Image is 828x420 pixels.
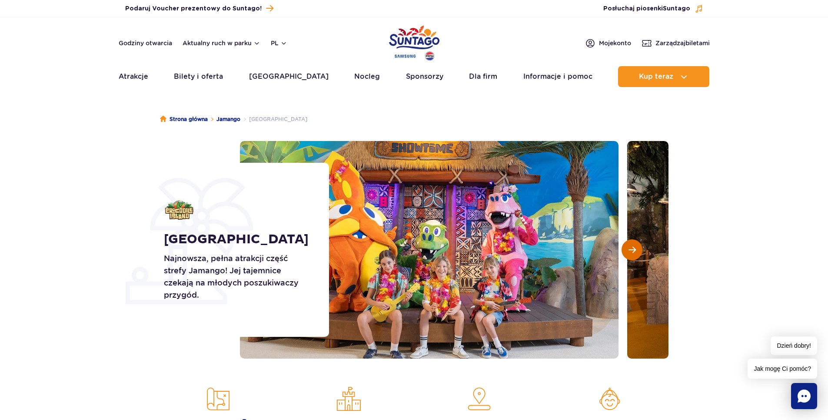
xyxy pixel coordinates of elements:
[183,40,260,47] button: Aktualny ruch w parku
[603,4,703,13] button: Posłuchaj piosenkiSuntago
[174,66,223,87] a: Bilety i oferta
[354,66,380,87] a: Nocleg
[523,66,592,87] a: Informacje i pomoc
[791,383,817,409] div: Chat
[771,336,817,355] span: Dzień dobry!
[249,66,329,87] a: [GEOGRAPHIC_DATA]
[119,39,172,47] a: Godziny otwarcia
[599,39,631,47] span: Moje konto
[603,4,690,13] span: Posłuchaj piosenki
[469,66,497,87] a: Dla firm
[748,359,817,379] span: Jak mogę Ci pomóc?
[618,66,709,87] button: Kup teraz
[389,22,439,62] a: Park of Poland
[655,39,710,47] span: Zarządzaj biletami
[125,4,262,13] span: Podaruj Voucher prezentowy do Suntago!
[164,232,309,247] h1: [GEOGRAPHIC_DATA]
[240,115,307,124] li: [GEOGRAPHIC_DATA]
[406,66,443,87] a: Sponsorzy
[164,252,309,301] p: Najnowsza, pełna atrakcji część strefy Jamango! Jej tajemnice czekają na młodych poszukiwaczy prz...
[639,73,673,81] span: Kup teraz
[216,115,240,124] a: Jamango
[585,38,631,48] a: Mojekonto
[125,3,273,14] a: Podaruj Voucher prezentowy do Suntago!
[160,115,208,124] a: Strona główna
[663,6,690,12] span: Suntago
[642,38,710,48] a: Zarządzajbiletami
[119,66,148,87] a: Atrakcje
[622,239,642,260] button: Następny slajd
[271,39,287,47] button: pl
